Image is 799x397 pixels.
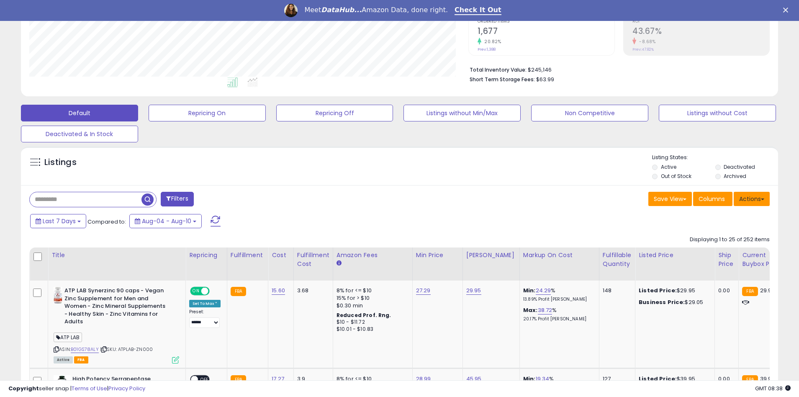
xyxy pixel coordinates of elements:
b: Reduced Prof. Rng. [337,312,391,319]
div: Fulfillable Quantity [603,251,632,268]
span: 29.95 [760,286,775,294]
h5: Listings [44,157,77,168]
small: 20.82% [481,39,501,45]
span: Compared to: [87,218,126,226]
b: Listed Price: [639,286,677,294]
div: Close [783,8,791,13]
p: Listing States: [652,154,778,162]
small: Prev: 47.82% [632,47,654,52]
div: Repricing [189,251,224,260]
label: Archived [724,173,746,180]
small: Prev: 1,388 [478,47,496,52]
span: OFF [208,288,222,295]
img: 417YoI+I6aL._SL40_.jpg [54,287,62,304]
div: Preset: [189,309,221,328]
a: Check It Out [455,6,501,15]
a: 29.95 [466,286,481,295]
label: Active [661,163,676,170]
div: seller snap | | [8,385,145,393]
span: 2025-08-18 08:38 GMT [755,384,791,392]
a: 15.60 [272,286,285,295]
div: 0.00 [718,287,732,294]
b: Total Inventory Value: [470,66,527,73]
small: FBA [742,287,758,296]
button: Listings without Min/Max [403,105,521,121]
div: 15% for > $10 [337,294,406,302]
button: Last 7 Days [30,214,86,228]
div: Meet Amazon Data, done right. [304,6,448,14]
div: $29.05 [639,299,708,306]
div: $0.30 min [337,302,406,309]
button: Repricing On [149,105,266,121]
button: Repricing Off [276,105,393,121]
a: 27.29 [416,286,431,295]
button: Columns [693,192,732,206]
label: Deactivated [724,163,755,170]
div: % [523,307,593,322]
div: Markup on Cost [523,251,596,260]
button: Actions [734,192,770,206]
b: Min: [523,286,536,294]
label: Out of Stock [661,173,691,180]
div: Ship Price [718,251,735,268]
a: B01GS78ALY [71,346,99,353]
div: Listed Price [639,251,711,260]
div: 8% for <= $10 [337,287,406,294]
h2: 1,677 [478,26,614,38]
span: Ordered Items [478,19,614,24]
div: Fulfillment [231,251,265,260]
span: FBA [74,356,88,363]
th: The percentage added to the cost of goods (COGS) that forms the calculator for Min & Max prices. [519,247,599,281]
div: $29.95 [639,287,708,294]
div: Fulfillment Cost [297,251,329,268]
small: FBA [231,287,246,296]
div: $10 - $11.72 [337,319,406,326]
b: Short Term Storage Fees: [470,76,535,83]
button: Default [21,105,138,121]
li: $245,146 [470,64,763,74]
strong: Copyright [8,384,39,392]
div: % [523,287,593,302]
small: Amazon Fees. [337,260,342,267]
div: Amazon Fees [337,251,409,260]
div: Min Price [416,251,459,260]
div: Cost [272,251,290,260]
a: Privacy Policy [108,384,145,392]
button: Aug-04 - Aug-10 [129,214,202,228]
div: Current Buybox Price [742,251,785,268]
div: Title [51,251,182,260]
span: Aug-04 - Aug-10 [142,217,191,225]
i: DataHub... [321,6,362,14]
b: Business Price: [639,298,685,306]
a: Terms of Use [72,384,107,392]
a: 38.72 [538,306,552,315]
div: 148 [603,287,629,294]
span: Columns [699,195,725,203]
b: Max: [523,306,538,314]
p: 20.17% Profit [PERSON_NAME] [523,316,593,322]
span: | SKU: ATPLAB-ZN000 [100,346,153,353]
span: ROI [632,19,769,24]
span: ON [191,288,201,295]
div: ASIN: [54,287,179,362]
h2: 43.67% [632,26,769,38]
div: [PERSON_NAME] [466,251,516,260]
button: Listings without Cost [659,105,776,121]
button: Deactivated & In Stock [21,126,138,142]
span: $63.99 [536,75,554,83]
img: Profile image for Georgie [284,4,298,17]
button: Non Competitive [531,105,648,121]
div: $10.01 - $10.83 [337,326,406,333]
p: 13.89% Profit [PERSON_NAME] [523,296,593,302]
div: Set To Max * [189,300,221,307]
div: Displaying 1 to 25 of 252 items [690,236,770,244]
span: All listings currently available for purchase on Amazon [54,356,73,363]
span: ATP LAB [54,333,82,342]
span: Last 7 Days [43,217,76,225]
a: 24.29 [536,286,551,295]
div: 3.68 [297,287,326,294]
button: Save View [648,192,692,206]
button: Filters [161,192,193,206]
small: -8.68% [636,39,655,45]
b: ATP LAB Synerzinc 90 caps - Vegan Zinc Supplement for Men and Women - Zinc Mineral Supplements - ... [64,287,166,328]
